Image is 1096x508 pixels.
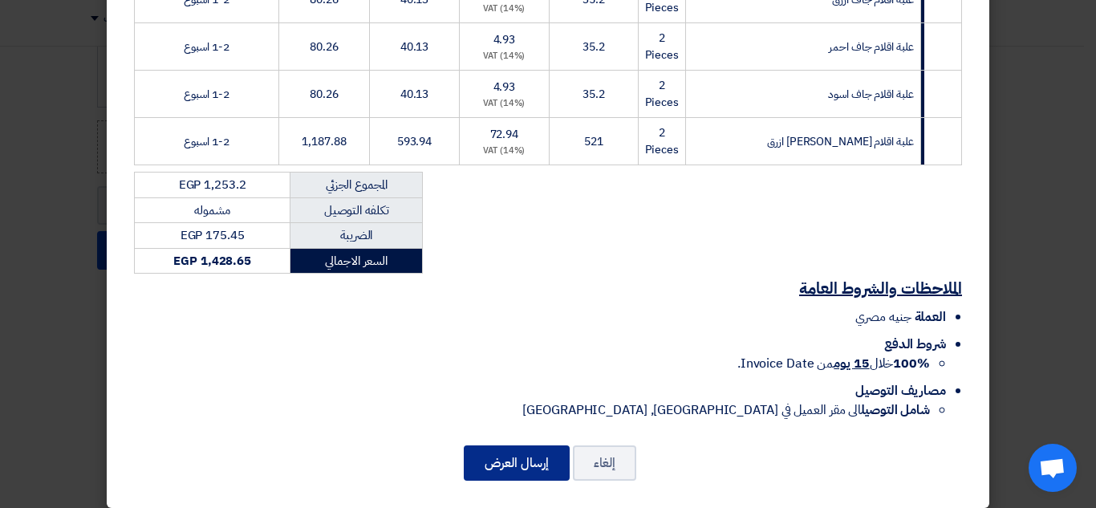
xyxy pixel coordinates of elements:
span: علبة اقلام [PERSON_NAME] ازرق [767,133,913,150]
div: (14%) VAT [466,144,542,158]
span: 1,187.88 [302,133,346,150]
span: 521 [584,133,603,150]
span: 80.26 [310,39,339,55]
button: إرسال العرض [464,445,570,481]
td: تكلفه التوصيل [290,197,423,223]
span: شروط الدفع [884,335,946,354]
span: 2 Pieces [645,30,679,63]
span: مصاريف التوصيل [855,381,946,400]
span: 2 Pieces [645,124,679,158]
a: Open chat [1029,444,1077,492]
span: العملة [915,307,946,327]
span: 35.2 [583,86,605,103]
u: الملاحظات والشروط العامة [799,276,962,300]
span: 4.93 [493,31,516,48]
div: (14%) VAT [466,97,542,111]
span: 40.13 [400,39,429,55]
span: 1-2 اسبوع [184,39,229,55]
span: 1-2 اسبوع [184,86,229,103]
div: (14%) VAT [466,2,542,16]
td: EGP 1,253.2 [135,173,290,198]
td: المجموع الجزئي [290,173,423,198]
div: (14%) VAT [466,50,542,63]
span: 2 Pieces [645,77,679,111]
span: EGP 175.45 [181,226,245,244]
span: جنيه مصري [855,307,911,327]
td: السعر الاجمالي [290,248,423,274]
span: 80.26 [310,86,339,103]
li: الى مقر العميل في [GEOGRAPHIC_DATA], [GEOGRAPHIC_DATA] [134,400,930,420]
span: علبة اقلام جاف اسود [828,86,913,103]
span: 72.94 [490,126,519,143]
strong: 100% [893,354,930,373]
span: مشموله [194,201,229,219]
strong: شامل التوصيل [861,400,930,420]
button: إلغاء [573,445,636,481]
span: 35.2 [583,39,605,55]
span: 4.93 [493,79,516,96]
u: 15 يوم [834,354,869,373]
span: علبة اقلام جاف احمر [829,39,913,55]
span: خلال من Invoice Date. [737,354,930,373]
span: 593.94 [397,133,432,150]
span: 1-2 اسبوع [184,133,229,150]
td: الضريبة [290,223,423,249]
strong: EGP 1,428.65 [173,252,251,270]
span: 40.13 [400,86,429,103]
